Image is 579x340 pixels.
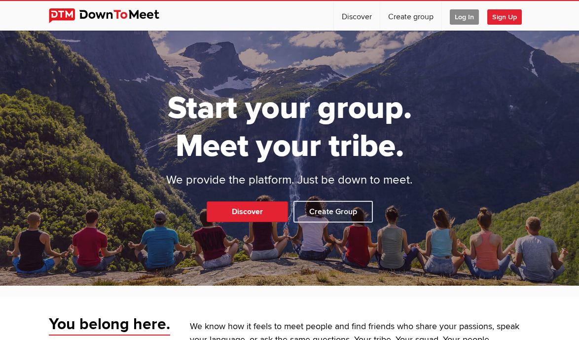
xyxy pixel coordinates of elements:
[487,9,522,25] span: Sign Up
[49,8,175,23] img: DownToMeet
[293,201,373,223] a: Create Group
[487,1,530,31] a: Sign Up
[49,314,170,336] span: You belong here.
[334,1,380,31] a: Discover
[450,9,479,25] span: Log In
[380,1,441,31] a: Create group
[207,201,288,222] a: Discover
[129,89,450,165] h1: Start your group. Meet your tribe.
[442,1,487,31] a: Log In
